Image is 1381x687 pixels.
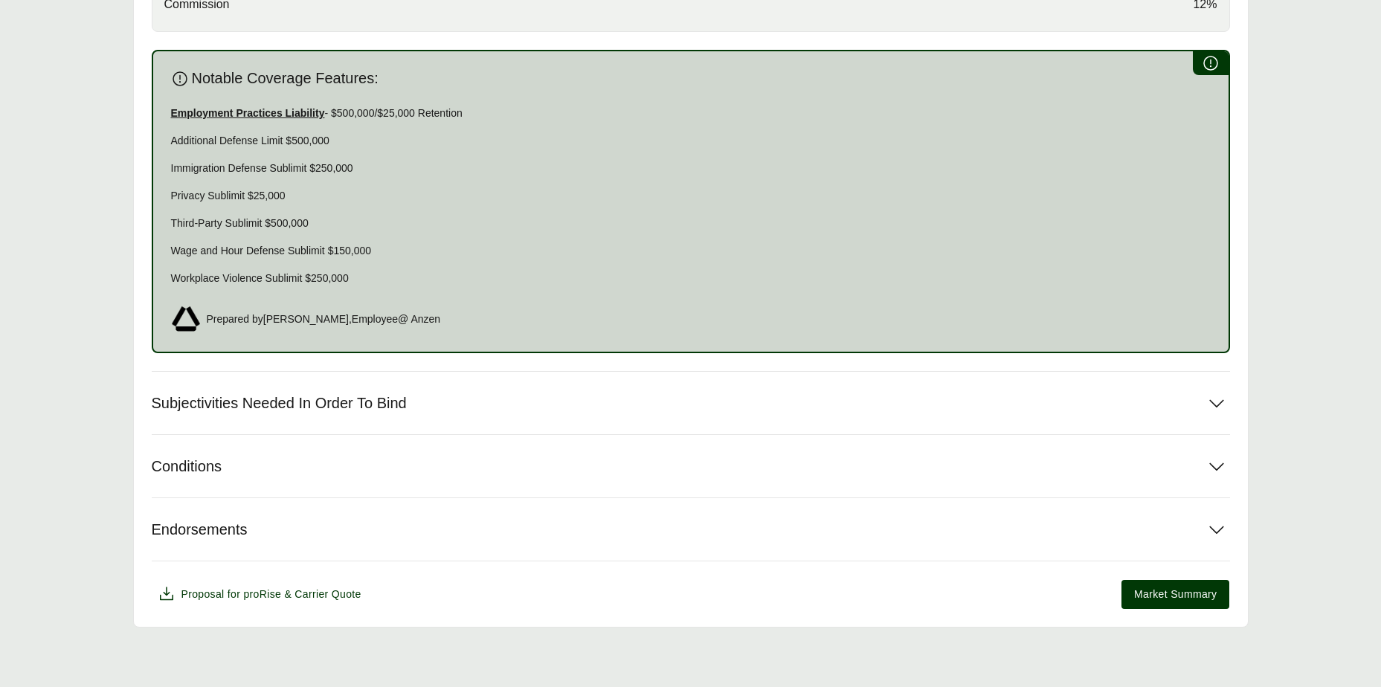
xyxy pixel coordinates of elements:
[171,271,1211,286] p: Workplace Violence Sublimit $250,000
[152,394,407,413] span: Subjectivities Needed In Order To Bind
[152,372,1230,434] button: Subjectivities Needed In Order To Bind
[207,312,441,327] span: Prepared by [PERSON_NAME] , Employee @ Anzen
[152,579,367,609] button: Proposal for proRise & Carrier Quote
[152,498,1230,561] button: Endorsements
[152,435,1230,497] button: Conditions
[171,216,1211,231] p: Third-Party Sublimit $500,000
[181,587,361,602] span: Proposal for
[192,69,379,88] span: Notable Coverage Features:
[171,188,1211,204] p: Privacy Sublimit $25,000
[171,107,325,119] u: Employment Practices Liability
[243,588,281,600] span: proRise
[284,588,361,600] span: & Carrier Quote
[171,106,1211,121] p: - $500,000/$25,000 Retention
[171,243,1211,259] p: Wage and Hour Defense Sublimit $150,000
[1134,587,1217,602] span: Market Summary
[1121,580,1229,609] button: Market Summary
[152,520,248,539] span: Endorsements
[171,133,1211,149] p: Additional Defense Limit $500,000
[152,457,222,476] span: Conditions
[171,161,1211,176] p: Immigration Defense Sublimit $250,000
